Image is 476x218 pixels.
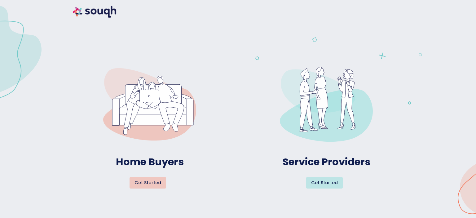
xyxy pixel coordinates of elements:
button: Get started [306,177,343,189]
span: Get started [311,179,338,187]
h4: Home Buyers [116,156,184,168]
span: Get started [134,179,161,187]
img: entry-point-HB [103,62,196,146]
h4: Service Providers [283,156,370,168]
button: Get started [130,177,166,189]
img: entry-point-sp [280,62,373,146]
